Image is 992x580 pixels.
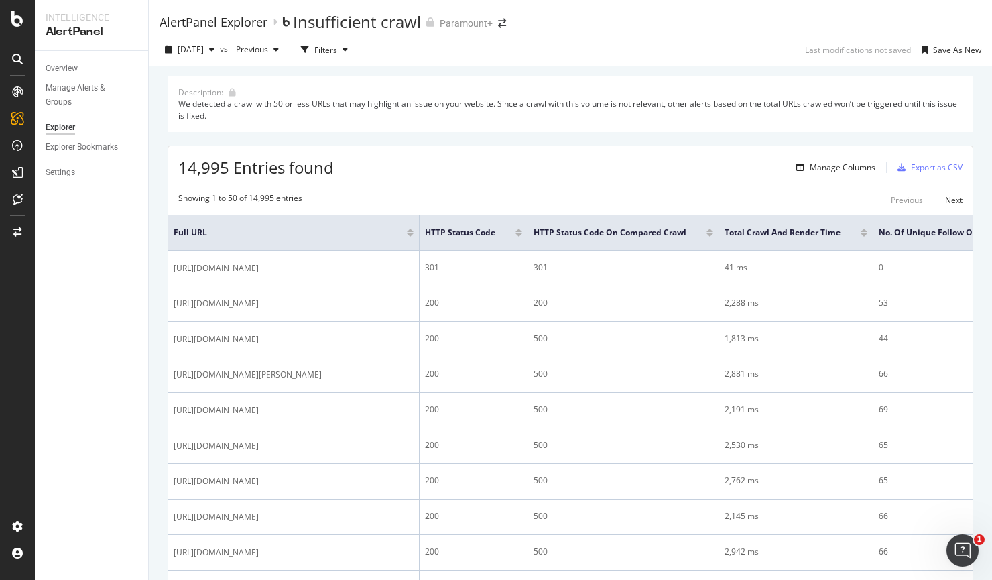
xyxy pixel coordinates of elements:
[534,439,713,451] div: 500
[891,194,923,206] div: Previous
[725,368,867,380] div: 2,881 ms
[945,192,963,209] button: Next
[178,44,204,55] span: 2025 Sep. 26th
[220,43,231,54] span: vs
[178,192,302,209] div: Showing 1 to 50 of 14,995 entries
[425,439,522,451] div: 200
[46,121,75,135] div: Explorer
[810,162,875,173] div: Manage Columns
[174,404,259,417] span: [URL][DOMAIN_NAME]
[46,81,126,109] div: Manage Alerts & Groups
[160,39,220,60] button: [DATE]
[46,140,118,154] div: Explorer Bookmarks
[425,262,522,274] div: 301
[46,62,139,76] a: Overview
[178,156,334,178] span: 14,995 Entries found
[425,546,522,558] div: 200
[534,262,713,274] div: 301
[534,404,713,416] div: 500
[174,227,387,239] span: Full URL
[174,475,259,488] span: [URL][DOMAIN_NAME]
[534,475,713,487] div: 500
[945,194,963,206] div: Next
[46,166,75,180] div: Settings
[974,534,985,545] span: 1
[725,333,867,345] div: 1,813 ms
[46,62,78,76] div: Overview
[231,44,268,55] span: Previous
[534,333,713,345] div: 500
[425,368,522,380] div: 200
[425,404,522,416] div: 200
[174,262,259,275] span: [URL][DOMAIN_NAME]
[174,546,259,559] span: [URL][DOMAIN_NAME]
[46,24,137,40] div: AlertPanel
[440,17,493,30] div: Paramount+
[946,534,979,567] iframe: Intercom live chat
[174,510,259,524] span: [URL][DOMAIN_NAME]
[46,81,139,109] a: Manage Alerts & Groups
[725,475,867,487] div: 2,762 ms
[425,475,522,487] div: 200
[725,510,867,522] div: 2,145 ms
[231,39,284,60] button: Previous
[891,192,923,209] button: Previous
[160,15,267,30] a: AlertPanel Explorer
[534,510,713,522] div: 500
[725,546,867,558] div: 2,942 ms
[296,39,353,60] button: Filters
[46,166,139,180] a: Settings
[725,262,867,274] div: 41 ms
[725,404,867,416] div: 2,191 ms
[911,162,963,173] div: Export as CSV
[314,44,337,56] div: Filters
[425,297,522,309] div: 200
[178,86,223,98] div: Description:
[534,227,686,239] span: HTTP Status Code On Compared Crawl
[933,44,981,56] div: Save As New
[293,11,421,34] div: Insufficient crawl
[174,297,259,310] span: [URL][DOMAIN_NAME]
[174,368,322,382] span: [URL][DOMAIN_NAME][PERSON_NAME]
[892,157,963,178] button: Export as CSV
[725,439,867,451] div: 2,530 ms
[534,368,713,380] div: 500
[46,121,139,135] a: Explorer
[725,227,841,239] span: Total Crawl and Render Time
[178,98,963,121] div: We detected a crawl with 50 or less URLs that may highlight an issue on your website. Since a cra...
[425,510,522,522] div: 200
[498,19,506,28] div: arrow-right-arrow-left
[46,140,139,154] a: Explorer Bookmarks
[791,160,875,176] button: Manage Columns
[425,227,495,239] span: HTTP Status Code
[725,297,867,309] div: 2,288 ms
[534,546,713,558] div: 500
[805,44,911,56] div: Last modifications not saved
[174,439,259,453] span: [URL][DOMAIN_NAME]
[46,11,137,24] div: Intelligence
[916,39,981,60] button: Save As New
[425,333,522,345] div: 200
[534,297,713,309] div: 200
[174,333,259,346] span: [URL][DOMAIN_NAME]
